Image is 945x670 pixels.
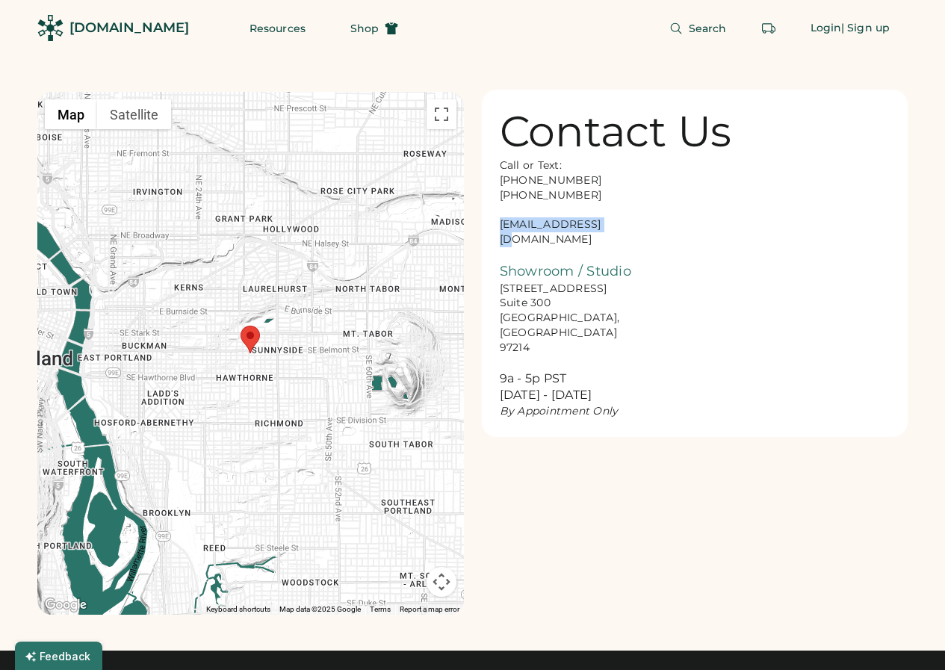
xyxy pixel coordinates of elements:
[41,595,90,615] a: Open this area in Google Maps (opens a new window)
[500,371,592,403] font: 9a - 5p PST [DATE] - [DATE]
[37,15,63,41] img: Rendered Logo - Screens
[232,13,323,43] button: Resources
[279,605,361,613] span: Map data ©2025 Google
[651,13,745,43] button: Search
[427,99,456,129] button: Toggle fullscreen view
[41,595,90,615] img: Google
[689,23,727,34] span: Search
[332,13,416,43] button: Shop
[69,19,189,37] div: [DOMAIN_NAME]
[874,603,938,667] iframe: Front Chat
[400,605,459,613] a: Report a map error
[500,263,631,279] font: Showroom / Studio
[500,108,732,155] div: Contact Us
[370,605,391,613] a: Terms
[500,158,649,419] div: Call or Text: [PHONE_NUMBER] [PHONE_NUMBER] [EMAIL_ADDRESS][DOMAIN_NAME] [STREET_ADDRESS] Suite 3...
[97,99,171,129] button: Show satellite imagery
[350,23,379,34] span: Shop
[841,21,890,36] div: | Sign up
[500,404,619,418] em: By Appointment Only
[206,604,270,615] button: Keyboard shortcuts
[45,99,97,129] button: Show street map
[427,567,456,597] button: Map camera controls
[811,21,842,36] div: Login
[754,13,784,43] button: Retrieve an order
